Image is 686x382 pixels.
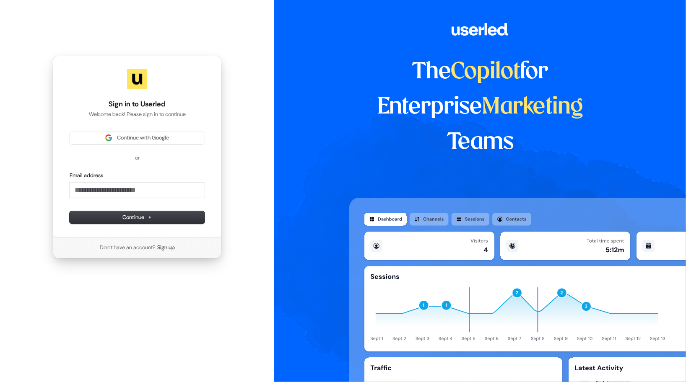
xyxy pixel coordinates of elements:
span: Marketing [482,96,584,118]
h1: Sign in to Userled [70,99,205,109]
label: Email address [70,172,103,179]
p: or [135,154,140,162]
span: Continue [122,214,152,221]
p: Welcome back! Please sign in to continue [70,111,205,118]
img: Userled [127,69,147,89]
span: Continue with Google [117,134,169,142]
img: Sign in with Google [105,134,112,141]
h1: The for Enterprise Teams [349,54,611,160]
span: Don’t have an account? [100,244,156,251]
button: Continue [70,211,205,224]
button: Sign in with GoogleContinue with Google [70,132,205,144]
span: Copilot [451,61,520,83]
a: Sign up [157,244,175,251]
